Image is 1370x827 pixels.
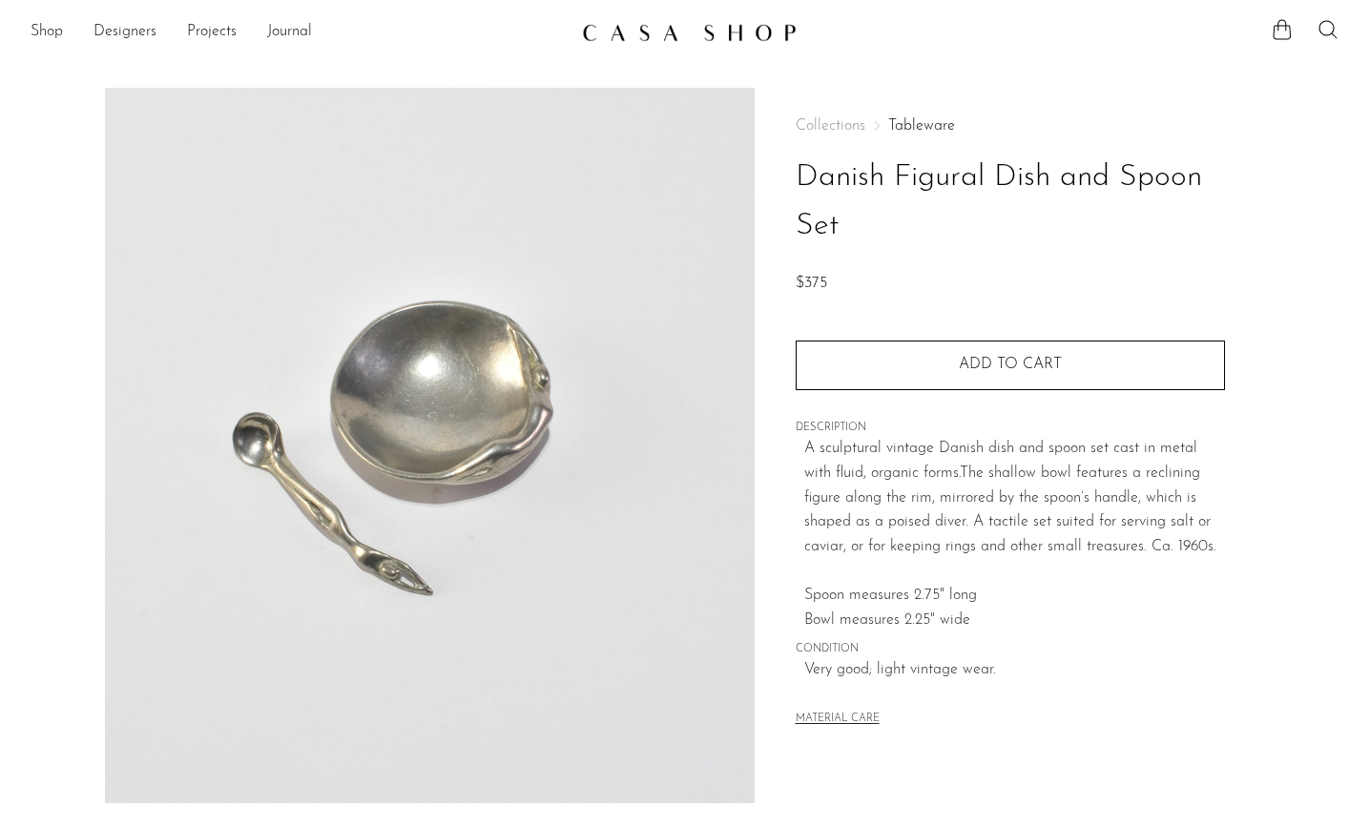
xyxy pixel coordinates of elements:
[796,420,1225,437] span: DESCRIPTION
[267,20,312,45] a: Journal
[796,118,865,134] span: Collections
[804,437,1225,632] p: A sculptural vintage Danish dish and spoon set cast in metal with fluid, organic forms. The shall...
[796,713,880,727] button: MATERIAL CARE
[796,118,1225,134] nav: Breadcrumbs
[796,341,1225,390] button: Add to cart
[804,658,1225,683] span: Very good; light vintage wear.
[959,357,1062,372] span: Add to cart
[796,276,827,291] span: $375
[93,20,156,45] a: Designers
[796,641,1225,658] span: CONDITION
[796,154,1225,251] h1: Danish Figural Dish and Spoon Set
[31,16,567,49] ul: NEW HEADER MENU
[187,20,237,45] a: Projects
[105,88,755,803] img: Danish Figural Dish and Spoon Set
[31,16,567,49] nav: Desktop navigation
[31,20,63,45] a: Shop
[888,118,955,134] a: Tableware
